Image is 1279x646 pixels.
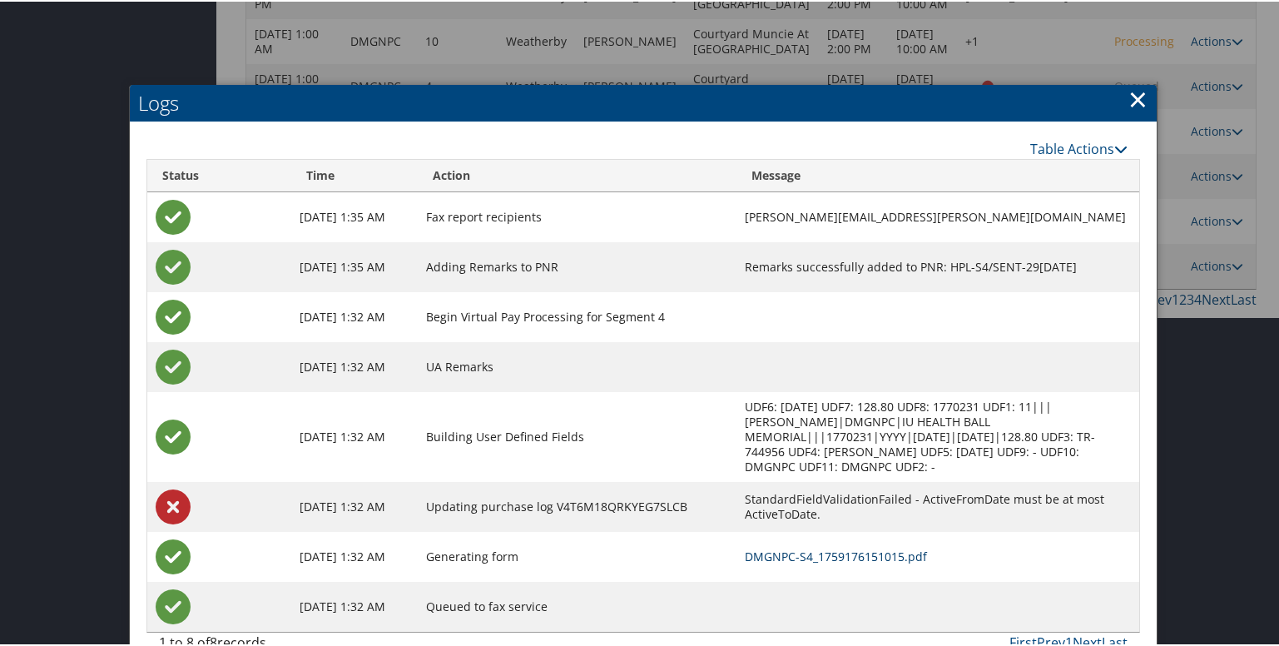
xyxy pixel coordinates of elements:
[736,480,1138,530] td: StandardFieldValidationFailed - ActiveFromDate must be at most ActiveToDate.
[291,158,418,191] th: Time: activate to sort column ascending
[291,480,418,530] td: [DATE] 1:32 AM
[418,241,737,291] td: Adding Remarks to PNR
[291,291,418,340] td: [DATE] 1:32 AM
[291,340,418,390] td: [DATE] 1:32 AM
[736,158,1138,191] th: Message: activate to sort column ascending
[418,340,737,390] td: UA Remarks
[1030,138,1128,157] a: Table Actions
[291,530,418,580] td: [DATE] 1:32 AM
[418,390,737,480] td: Building User Defined Fields
[736,241,1138,291] td: Remarks successfully added to PNR: HPL-S4/SENT-29[DATE]
[418,158,737,191] th: Action: activate to sort column ascending
[418,191,737,241] td: Fax report recipients
[418,530,737,580] td: Generating form
[418,480,737,530] td: Updating purchase log V4T6M18QRKYEG7SLCB
[291,580,418,630] td: [DATE] 1:32 AM
[1128,81,1148,114] a: Close
[291,191,418,241] td: [DATE] 1:35 AM
[291,241,418,291] td: [DATE] 1:35 AM
[147,158,291,191] th: Status: activate to sort column ascending
[745,547,927,563] a: DMGNPC-S4_1759176151015.pdf
[418,291,737,340] td: Begin Virtual Pay Processing for Segment 4
[736,191,1138,241] td: [PERSON_NAME][EMAIL_ADDRESS][PERSON_NAME][DOMAIN_NAME]
[418,580,737,630] td: Queued to fax service
[130,83,1157,120] h2: Logs
[291,390,418,480] td: [DATE] 1:32 AM
[736,390,1138,480] td: UDF6: [DATE] UDF7: 128.80 UDF8: 1770231 UDF1: 11|||[PERSON_NAME]|DMGNPC|IU HEALTH BALL MEMORIAL||...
